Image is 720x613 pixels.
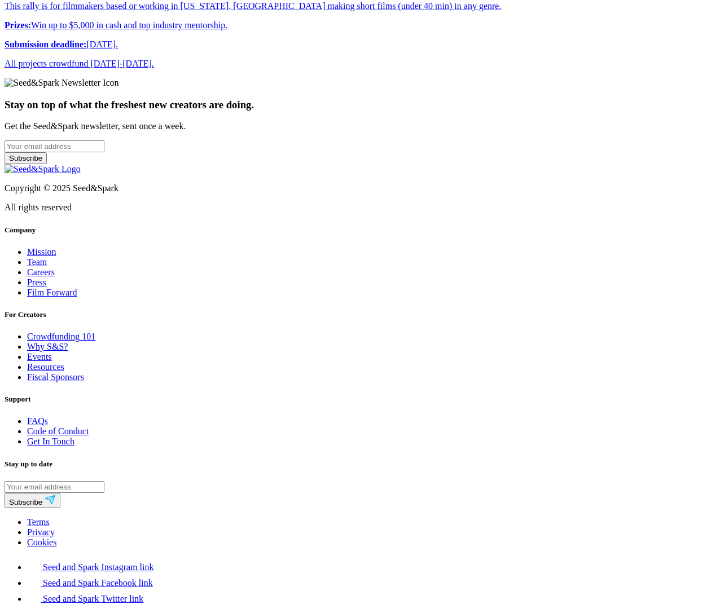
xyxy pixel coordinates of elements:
h5: For Creators [5,310,715,319]
img: Seed&Spark Newsletter Icon [5,78,119,88]
a: Privacy [27,527,55,537]
a: Film Forward [27,288,77,297]
a: Why S&S? [27,342,68,351]
input: Your email address [5,481,104,493]
a: Cookies [27,537,56,547]
span: Seed and Spark Instagram link [43,562,153,572]
p: This rally is for filmmakers based or working in [US_STATE], [GEOGRAPHIC_DATA] making short films... [5,1,715,11]
span: Seed and Spark Twitter link [43,594,143,603]
a: Mission [27,247,56,257]
a: Events [27,352,52,361]
a: Press [27,277,46,287]
a: Seed and Spark Twitter link [27,594,143,603]
span: Subscribe [9,498,42,506]
h5: Stay up to date [5,460,715,469]
a: Resources [27,362,64,372]
p: Get the Seed&Spark newsletter, sent once a week. [5,121,715,131]
a: Seed and Spark Instagram link [27,562,153,572]
p: Copyright © 2025 Seed&Spark [5,183,715,193]
h5: Support [5,395,715,404]
p: All rights reserved [5,202,715,213]
strong: Prizes: [5,20,31,30]
p: Win up to $5,000 in cash and top industry mentorship. [5,20,715,30]
strong: Submission deadline: [5,39,86,49]
button: Subscribe [5,152,47,164]
p: All projects crowdfund [DATE]-[DATE]. [5,59,715,69]
a: Team [27,257,47,267]
button: Subscribe [5,493,60,508]
a: Seed and Spark Facebook link [27,578,153,588]
a: FAQs [27,416,48,426]
a: Code of Conduct [27,426,89,436]
h3: Stay on top of what the freshest new creators are doing. [5,99,715,111]
p: [DATE]. [5,39,715,50]
a: Crowdfunding 101 [27,332,95,341]
a: Terms [27,517,50,527]
h5: Company [5,226,715,235]
img: Seed&Spark Logo [5,164,81,174]
a: Seed&Spark Homepage [5,164,81,174]
span: Subscribe [9,154,42,162]
a: Careers [27,267,55,277]
input: Your email address [5,140,104,152]
span: Seed and Spark Facebook link [43,578,153,588]
a: Get In Touch [27,436,74,446]
a: Fiscal Sponsors [27,372,84,382]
